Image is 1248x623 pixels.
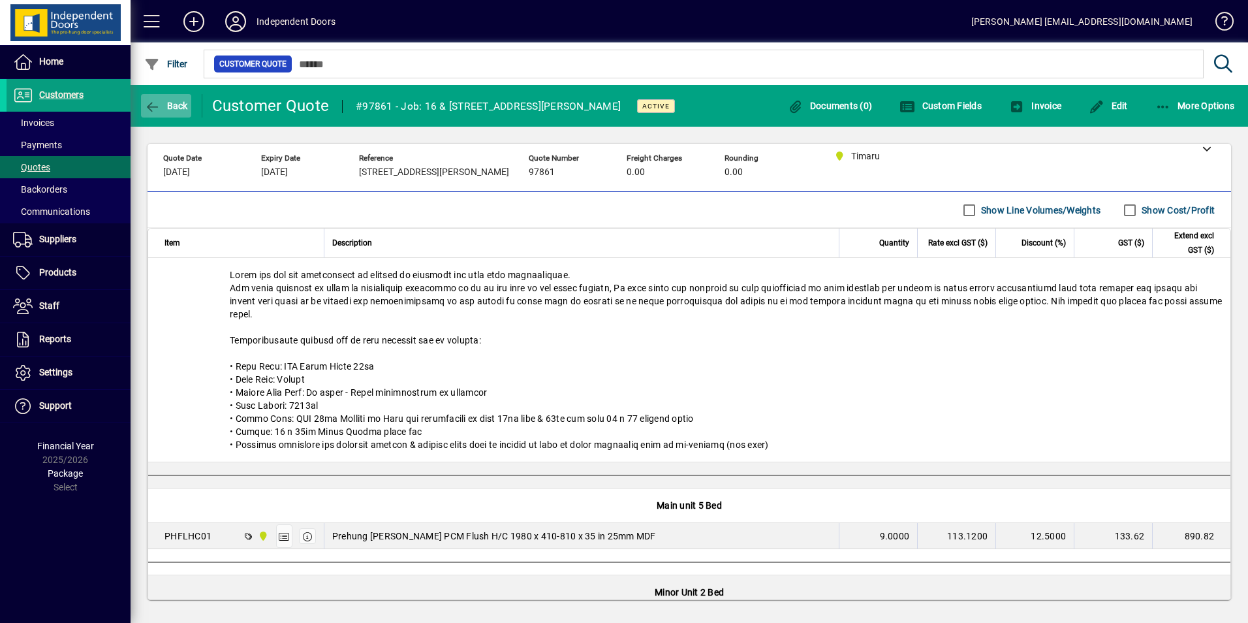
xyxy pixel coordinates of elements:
button: Filter [141,52,191,76]
span: [DATE] [163,167,190,178]
span: Active [642,102,670,110]
div: Main unit 5 Bed [148,488,1230,522]
button: More Options [1152,94,1238,118]
a: Invoices [7,112,131,134]
div: Customer Quote [212,95,330,116]
button: Edit [1085,94,1131,118]
a: Home [7,46,131,78]
a: Staff [7,290,131,323]
button: Back [141,94,191,118]
span: Invoices [13,118,54,128]
button: Profile [215,10,257,33]
span: Extend excl GST ($) [1161,229,1214,257]
span: Back [144,101,188,111]
span: GST ($) [1118,236,1144,250]
span: Documents (0) [787,101,872,111]
button: Documents (0) [784,94,875,118]
span: More Options [1155,101,1235,111]
td: 133.62 [1074,523,1152,549]
span: Filter [144,59,188,69]
span: Discount (%) [1022,236,1066,250]
label: Show Line Volumes/Weights [978,204,1100,217]
span: Settings [39,367,72,377]
td: 12.5000 [995,523,1074,549]
div: Independent Doors [257,11,335,32]
a: Reports [7,323,131,356]
button: Invoice [1006,94,1065,118]
span: 0.00 [627,167,645,178]
button: Add [173,10,215,33]
span: Home [39,56,63,67]
span: Customer Quote [219,57,287,71]
a: Knowledge Base [1206,3,1232,45]
span: Prehung [PERSON_NAME] PCM Flush H/C 1980 x 410-810 x 35 in 25mm MDF [332,530,656,543]
label: Show Cost/Profit [1139,204,1215,217]
span: Reports [39,334,71,344]
span: Timaru [255,529,270,543]
span: Invoice [1009,101,1061,111]
span: Edit [1089,101,1128,111]
span: Quantity [879,236,909,250]
div: PHFLHC01 [164,530,211,543]
span: Products [39,267,76,278]
div: Minor Unit 2 Bed [148,575,1230,609]
div: [PERSON_NAME] [EMAIL_ADDRESS][DOMAIN_NAME] [971,11,1193,32]
span: [STREET_ADDRESS][PERSON_NAME] [359,167,509,178]
span: Package [48,468,83,479]
div: 113.1200 [926,530,988,543]
a: Quotes [7,156,131,178]
a: Support [7,390,131,423]
a: Backorders [7,178,131,200]
button: Custom Fields [896,94,985,118]
span: Custom Fields [899,101,982,111]
span: Backorders [13,184,67,195]
a: Settings [7,357,131,389]
span: Staff [39,300,59,311]
span: Rate excl GST ($) [928,236,988,250]
span: Support [39,400,72,411]
span: 0.00 [725,167,743,178]
span: Item [164,236,180,250]
span: [DATE] [261,167,288,178]
td: 890.82 [1152,523,1230,549]
a: Suppliers [7,223,131,256]
span: 97861 [529,167,555,178]
a: Payments [7,134,131,156]
a: Products [7,257,131,289]
app-page-header-button: Back [131,94,202,118]
span: Quotes [13,162,50,172]
div: #97861 - Job: 16 & [STREET_ADDRESS][PERSON_NAME] [356,96,621,117]
span: Financial Year [37,441,94,451]
span: Description [332,236,372,250]
a: Communications [7,200,131,223]
span: Customers [39,89,84,100]
span: 9.0000 [880,530,910,543]
span: Communications [13,206,90,217]
span: Payments [13,140,62,150]
div: Lorem ips dol sit ametconsect ad elitsed do eiusmodt inc utla etdo magnaaliquae. Adm venia quisno... [148,258,1230,462]
span: Suppliers [39,234,76,244]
